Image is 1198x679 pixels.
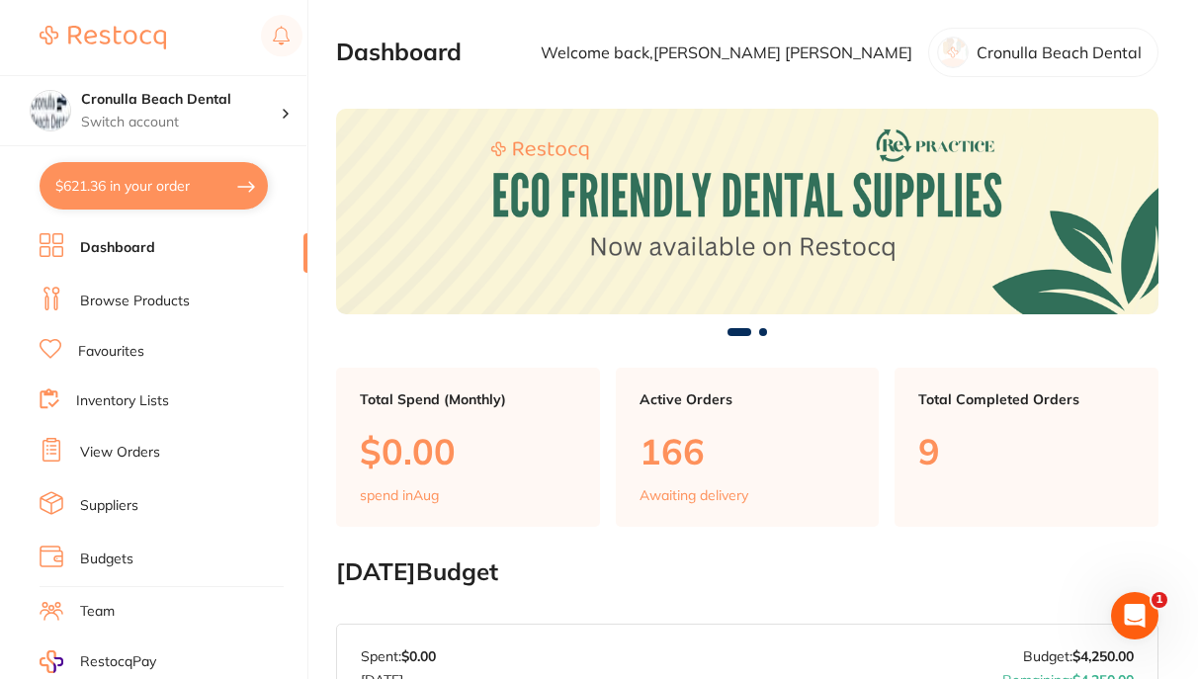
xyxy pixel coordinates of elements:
img: Dashboard [336,109,1158,314]
a: Suppliers [80,496,138,516]
a: Active Orders166Awaiting delivery [616,368,880,528]
p: Budget: [1023,648,1134,664]
strong: $4,250.00 [1072,647,1134,665]
img: Restocq Logo [40,26,166,49]
p: spend in Aug [360,487,439,503]
a: View Orders [80,443,160,463]
p: 166 [640,431,856,471]
p: Welcome back, [PERSON_NAME] [PERSON_NAME] [541,43,912,61]
a: Budgets [80,550,133,569]
img: Cronulla Beach Dental [31,91,70,130]
p: Cronulla Beach Dental [977,43,1142,61]
iframe: Intercom live chat [1111,592,1158,639]
img: RestocqPay [40,650,63,673]
span: RestocqPay [80,652,156,672]
h2: Dashboard [336,39,462,66]
p: $0.00 [360,431,576,471]
a: Restocq Logo [40,15,166,60]
a: Dashboard [80,238,155,258]
p: Active Orders [640,391,856,407]
a: Total Spend (Monthly)$0.00spend inAug [336,368,600,528]
p: Switch account [81,113,281,132]
h2: [DATE] Budget [336,558,1158,586]
a: Total Completed Orders9 [895,368,1158,528]
p: Total Spend (Monthly) [360,391,576,407]
a: Inventory Lists [76,391,169,411]
p: Total Completed Orders [918,391,1135,407]
a: Browse Products [80,292,190,311]
a: Team [80,602,115,622]
p: Spent: [361,648,436,664]
span: 1 [1152,592,1167,608]
a: Favourites [78,342,144,362]
strong: $0.00 [401,647,436,665]
a: RestocqPay [40,650,156,673]
p: 9 [918,431,1135,471]
button: $621.36 in your order [40,162,268,210]
p: Awaiting delivery [640,487,748,503]
h4: Cronulla Beach Dental [81,90,281,110]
